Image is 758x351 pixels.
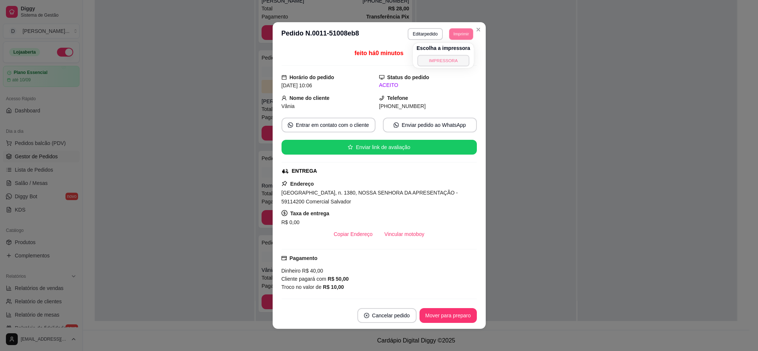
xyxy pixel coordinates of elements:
[379,75,384,80] span: desktop
[328,227,378,242] button: Copiar Endereço
[379,95,384,101] span: phone
[387,74,429,80] strong: Status do pedido
[282,118,375,132] button: whats-appEntrar em contato com o cliente
[282,210,287,216] span: dollar
[282,28,359,40] h3: Pedido N. 0011-51008eb8
[282,284,323,290] span: Troco no valor de
[282,256,287,261] span: credit-card
[357,308,417,323] button: close-circleCancelar pedido
[323,284,344,290] strong: R$ 10,00
[282,219,300,225] span: R$ 0,00
[282,82,312,88] span: [DATE] 10:06
[288,122,293,128] span: whats-app
[449,28,473,40] button: Imprimir
[364,313,369,318] span: close-circle
[282,103,295,109] span: Vânia
[379,103,426,109] span: [PHONE_NUMBER]
[420,308,477,323] button: Mover para preparo
[383,118,477,132] button: whats-appEnviar pedido ao WhatsApp
[282,190,458,205] span: [GEOGRAPHIC_DATA], n. 1380, NOSSA SENHORA DA APRESENTAÇÃO - 59114200 Comercial Salvador
[282,268,301,274] span: Dinheiro
[472,24,484,36] button: Close
[290,181,314,187] strong: Endereço
[282,75,287,80] span: calendar
[290,95,330,101] strong: Nome do cliente
[417,44,470,52] h4: Escolha a impressora
[328,276,349,282] strong: R$ 50,00
[354,50,403,56] span: feito há 0 minutos
[408,28,443,40] button: Editarpedido
[387,95,408,101] strong: Telefone
[282,95,287,101] span: user
[290,74,334,80] strong: Horário do pedido
[292,167,317,175] div: ENTREGA
[282,140,477,155] button: starEnviar link de avaliação
[290,255,317,261] strong: Pagamento
[378,227,430,242] button: Vincular motoboy
[379,81,477,89] div: ACEITO
[301,268,323,274] span: R$ 40,00
[417,55,469,66] button: IMPRESSORA
[348,145,353,150] span: star
[394,122,399,128] span: whats-app
[282,276,328,282] span: Cliente pagará com
[290,210,330,216] strong: Taxa de entrega
[282,180,287,186] span: pushpin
